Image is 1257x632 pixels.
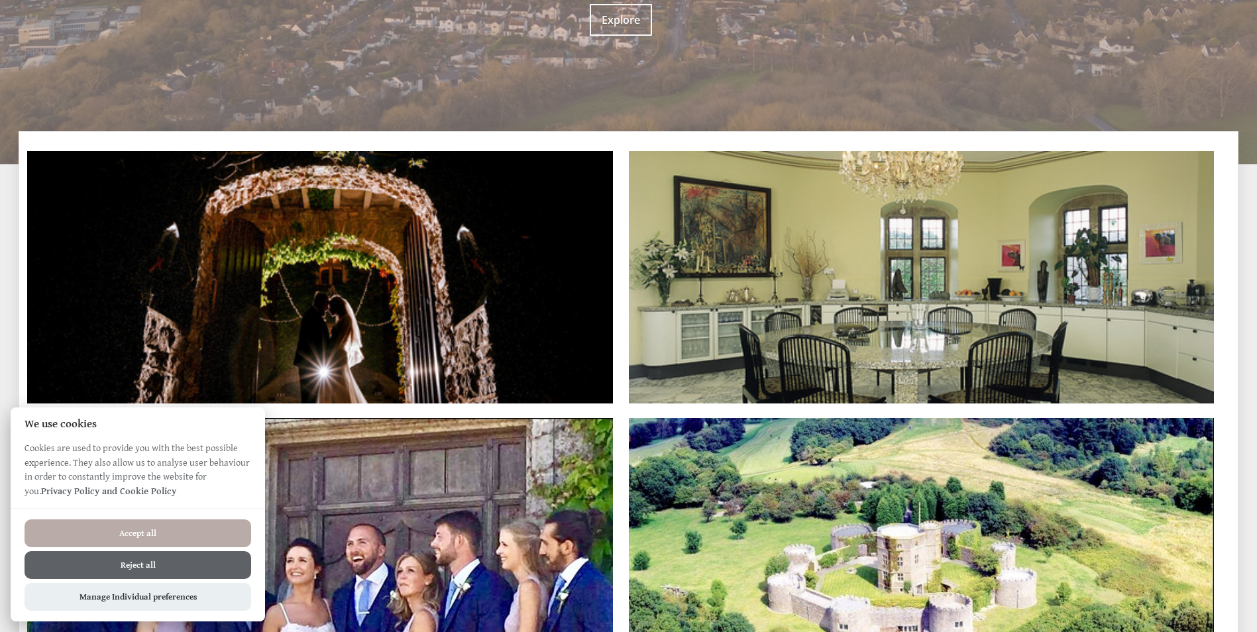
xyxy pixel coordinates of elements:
a: Explore [590,4,652,36]
a: Privacy Policy and Cookie Policy [41,486,176,497]
p: Cookies are used to provide you with the best possible experience. They also allow us to analyse ... [11,441,265,508]
img: 10339-kitchen-Copy.full.jpg [629,151,1215,403]
button: Reject all [25,551,251,579]
h2: We use cookies [11,418,265,431]
button: Accept all [25,519,251,547]
button: Manage Individual preferences [25,583,251,611]
img: 4BDDC37E-CE91-464E-A811-5458A3F3479E.full.JPG [27,151,613,403]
